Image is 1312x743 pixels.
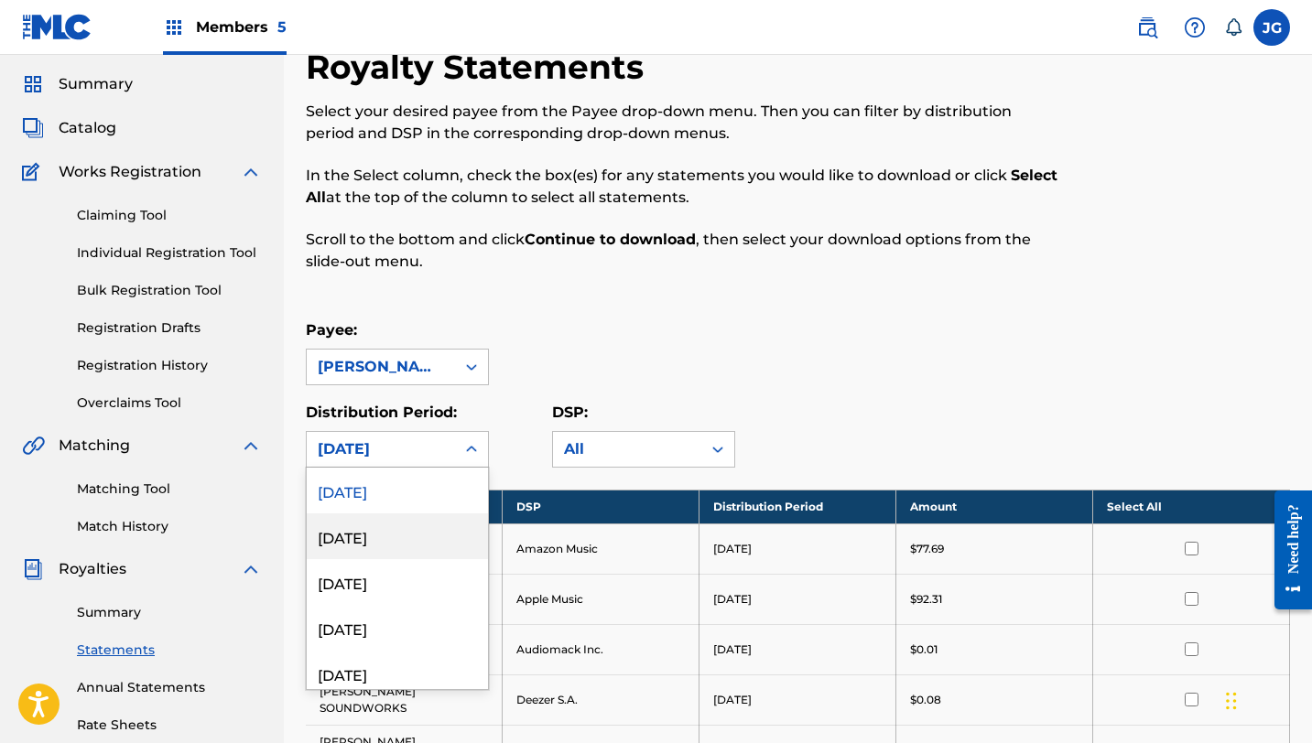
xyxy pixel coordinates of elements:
p: $77.69 [910,541,944,557]
img: expand [240,435,262,457]
td: [DATE] [699,624,896,674]
label: DSP: [552,404,588,421]
td: Audiomack Inc. [503,624,699,674]
label: Payee: [306,321,357,339]
span: Matching [59,435,130,457]
img: search [1136,16,1158,38]
p: $0.01 [910,641,938,658]
a: Statements [77,641,262,660]
div: Help [1176,9,1213,46]
img: Summary [22,73,44,95]
a: Rate Sheets [77,716,262,735]
span: 5 [277,18,287,36]
img: Works Registration [22,161,46,183]
span: Royalties [59,558,126,580]
span: Members [196,16,287,38]
div: [DATE] [307,559,488,605]
a: Overclaims Tool [77,393,262,413]
td: [DATE] [699,523,896,574]
td: [PERSON_NAME] SOUNDWORKS [306,674,503,725]
img: expand [240,161,262,183]
img: Matching [22,435,45,457]
div: [DATE] [318,438,444,460]
span: Summary [59,73,133,95]
p: $92.31 [910,591,942,608]
img: expand [240,558,262,580]
img: MLC Logo [22,14,92,40]
a: Claiming Tool [77,206,262,225]
img: Top Rightsholders [163,16,185,38]
a: Summary [77,603,262,622]
td: Deezer S.A. [503,674,699,725]
a: Match History [77,517,262,536]
div: All [564,438,690,460]
a: Individual Registration Tool [77,243,262,263]
iframe: Resource Center [1261,476,1312,623]
img: Royalties [22,558,44,580]
p: In the Select column, check the box(es) for any statements you would like to download or click at... [306,165,1064,209]
iframe: Chat Widget [1220,655,1312,743]
th: Select All [1093,490,1290,523]
img: help [1184,16,1206,38]
th: DSP [503,490,699,523]
div: Notifications [1224,18,1242,37]
a: SummarySummary [22,73,133,95]
p: $0.08 [910,692,941,708]
div: User Menu [1253,9,1290,46]
strong: Continue to download [525,231,696,248]
span: Works Registration [59,161,201,183]
th: Distribution Period [699,490,896,523]
h2: Royalty Statements [306,47,653,88]
span: Catalog [59,117,116,139]
td: Apple Music [503,574,699,624]
div: [DATE] [307,651,488,696]
img: Catalog [22,117,44,139]
a: Registration History [77,356,262,375]
td: [DATE] [699,674,896,725]
a: Bulk Registration Tool [77,281,262,300]
a: Registration Drafts [77,318,262,338]
div: [DATE] [307,605,488,651]
a: CatalogCatalog [22,117,116,139]
a: Annual Statements [77,678,262,697]
a: Matching Tool [77,479,262,499]
th: Amount [896,490,1093,523]
p: Scroll to the bottom and click , then select your download options from the slide-out menu. [306,229,1064,273]
div: [DATE] [307,513,488,559]
div: [DATE] [307,468,488,513]
a: Public Search [1129,9,1166,46]
div: [PERSON_NAME] SOUNDWORKS [318,356,444,378]
p: Select your desired payee from the Payee drop-down menu. Then you can filter by distribution peri... [306,101,1064,145]
div: Drag [1226,673,1237,728]
td: [DATE] [699,574,896,624]
td: Amazon Music [503,523,699,574]
label: Distribution Period: [306,404,457,421]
